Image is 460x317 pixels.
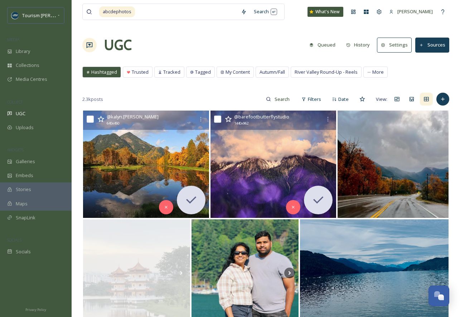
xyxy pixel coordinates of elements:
span: 640 x 450 [107,121,119,126]
span: Hashtagged [91,69,117,75]
span: Collections [16,62,39,69]
span: @ barefootbutterflystudio [234,113,289,120]
span: [PERSON_NAME] [397,8,433,15]
img: Gorgeous Mt Cheam from Agassiz BC 🌿“In all things of nature there is something of the marvellous”... [210,111,336,218]
a: Privacy Policy [25,305,46,313]
button: Open Chat [428,286,449,306]
a: Queued [306,38,343,52]
button: Settings [377,38,412,52]
span: Maps [16,200,28,207]
span: Date [338,96,349,103]
img: 399468515_322763713807277_2604728416945268439_n.jpg [338,111,449,218]
span: Tagged [195,69,211,75]
span: Embeds [16,172,33,179]
img: 255116671_1080145849422858_4141934395793467152_n.jpg [83,111,209,218]
span: More [372,69,384,75]
span: UGC [16,110,25,117]
span: COLLECT [7,99,23,104]
span: River Valley Round-Up - Reels [295,69,358,75]
a: Settings [377,38,415,52]
button: Queued [306,38,339,52]
span: Socials [16,248,31,255]
span: MEDIA [7,37,20,42]
span: Stories [16,186,31,193]
span: 2.3k posts [82,96,103,103]
span: Library [16,48,30,55]
span: @ kalyn.[PERSON_NAME] [107,113,159,120]
div: Search [250,5,281,19]
span: Galleries [16,158,35,165]
span: SOCIALS [7,237,21,243]
span: Filters [308,96,321,103]
a: History [343,38,377,52]
input: Search [271,92,294,106]
img: Social%20Media%20Profile%20Picture.png [11,12,19,19]
span: Tourism [PERSON_NAME] [22,12,76,19]
button: Sources [415,38,449,52]
a: [PERSON_NAME] [386,5,436,19]
a: UGC [104,34,132,56]
span: Privacy Policy [25,307,46,312]
span: abcdephotos [99,6,135,17]
span: View: [376,96,387,103]
span: Trusted [132,69,149,75]
a: What's New [308,7,343,17]
span: Media Centres [16,76,47,83]
span: My Content [226,69,250,75]
span: WIDGETS [7,147,24,152]
span: Uploads [16,124,34,131]
span: Autumn/Fall [260,69,285,75]
span: Tracked [163,69,180,75]
button: History [343,38,374,52]
span: 1440 x 962 [234,121,248,126]
span: SnapLink [16,214,35,221]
